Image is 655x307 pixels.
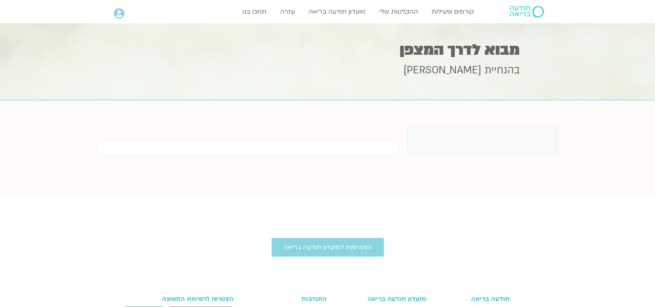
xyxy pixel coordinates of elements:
[375,4,422,19] a: ההקלטות שלי
[135,42,520,57] h1: מבוא לדרך המצפן
[404,63,481,77] span: [PERSON_NAME]
[272,238,384,257] a: הצטרפות למועדון תודעה בריאה
[428,4,478,19] a: קורסים ופעילות
[276,4,299,19] a: עזרה
[484,63,520,77] span: בהנחיית
[334,295,426,302] h3: מועדון תודעה בריאה
[510,6,544,17] img: תודעה בריאה
[434,295,510,302] h3: תודעה בריאה
[239,4,270,19] a: תמכו בנו
[255,295,327,302] h3: התנדבות
[305,4,369,19] a: מועדון תודעה בריאה
[145,295,233,302] h3: הצטרפו לרשימת התפוצה
[283,244,372,251] span: הצטרפות למועדון תודעה בריאה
